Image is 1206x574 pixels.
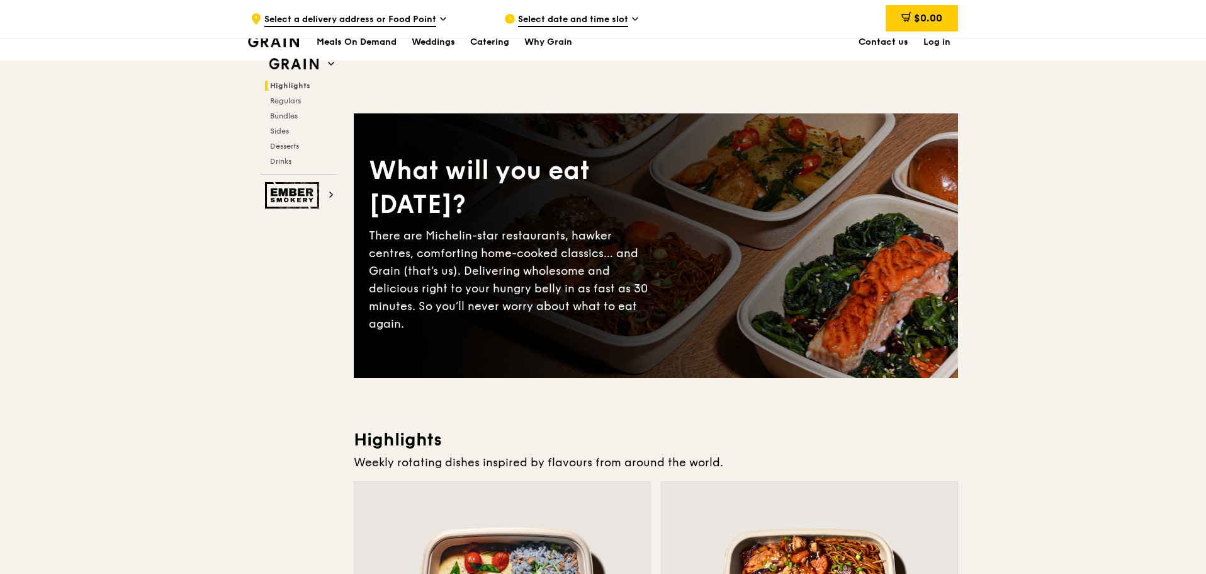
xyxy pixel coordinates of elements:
div: Catering [470,23,509,61]
div: There are Michelin-star restaurants, hawker centres, comforting home-cooked classics… and Grain (... [369,227,656,333]
div: Weddings [412,23,455,61]
span: Highlights [270,81,310,90]
h3: Highlights [354,428,958,451]
div: What will you eat [DATE]? [369,154,656,222]
img: Grain web logo [265,53,323,76]
span: $0.00 [914,12,942,24]
span: Bundles [270,112,298,120]
div: Why Grain [524,23,572,61]
a: Contact us [851,23,916,61]
img: Ember Smokery web logo [265,182,323,209]
h1: Meals On Demand [317,36,397,49]
span: Select a delivery address or Food Point [264,13,436,27]
a: Why Grain [517,23,580,61]
a: Log in [916,23,958,61]
div: Weekly rotating dishes inspired by flavours from around the world. [354,454,958,471]
a: Weddings [404,23,463,61]
span: Drinks [270,157,291,166]
span: Regulars [270,96,301,105]
span: Desserts [270,142,299,151]
span: Select date and time slot [518,13,628,27]
span: Sides [270,127,289,135]
a: Catering [463,23,517,61]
